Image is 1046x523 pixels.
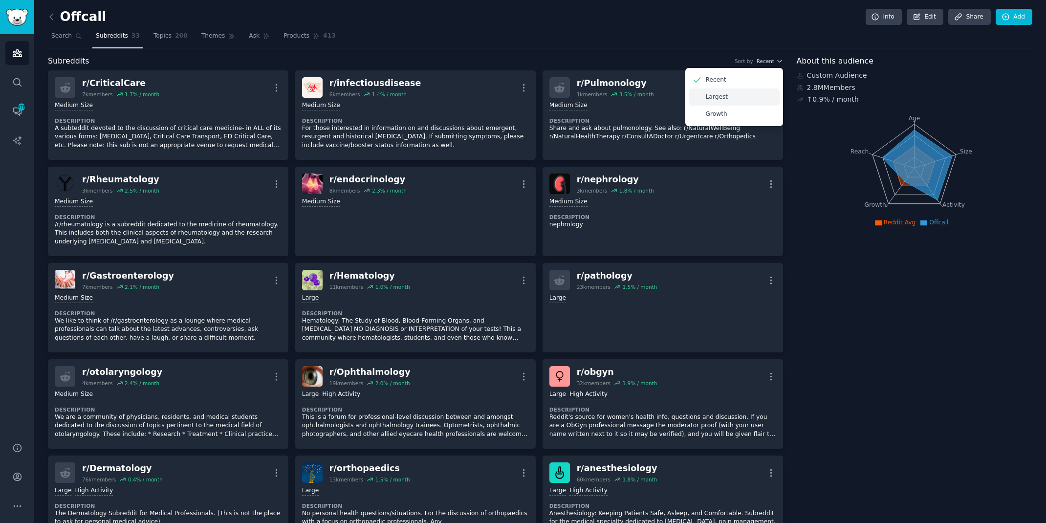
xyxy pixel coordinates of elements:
div: 19k members [329,380,363,387]
div: r/ Ophthalmology [329,366,411,378]
div: 6k members [329,91,360,98]
span: Products [283,32,309,41]
div: 8k members [329,187,360,194]
div: 0.4 % / month [128,476,163,483]
div: 23k members [577,283,610,290]
a: endocrinologyr/endocrinology8kmembers2.3% / monthMedium Size [295,167,536,256]
img: infectiousdisease [302,77,323,98]
dt: Description [302,117,529,124]
span: Topics [153,32,172,41]
div: Large [549,390,566,399]
a: r/Pulmonology1kmembers3.5% / monthMedium SizeDescriptionShare and ask about pulmonology. See also... [543,70,783,160]
img: orthopaedics [302,462,323,483]
div: Large [549,294,566,303]
p: Share and ask about pulmonology. See also: r/NaturalWellBeing r/NaturalHealthTherapy r/ConsultADo... [549,124,776,141]
div: r/ Pulmonology [577,77,654,89]
a: r/pathology23kmembers1.5% / monthLarge [543,263,783,352]
div: Sort by [735,58,753,65]
div: 2.1 % / month [125,283,159,290]
div: Medium Size [55,294,93,303]
a: Subreddits33 [92,28,143,48]
div: r/ Dermatology [82,462,163,475]
a: Rheumatologyr/Rheumatology3kmembers2.5% / monthMedium SizeDescription/r/rheumatology is a subredd... [48,167,288,256]
p: Recent [706,76,726,85]
div: 2.4 % / month [125,380,159,387]
dt: Description [549,214,776,220]
img: obgyn [549,366,570,387]
p: For those interested in information on and discussions about emergent, resurgent and historical [... [302,124,529,150]
p: Reddit's source for women's health info, questions and discussion. If you are a ObGyn professiona... [549,413,776,439]
a: Add [996,9,1032,25]
div: r/ Gastroenterology [82,270,174,282]
img: Hematology [302,270,323,290]
div: 2.0 % / month [375,380,410,387]
tspan: Activity [942,201,965,208]
a: obgynr/obgyn32kmembers1.9% / monthLargeHigh ActivityDescriptionReddit's source for women's health... [543,359,783,449]
span: Ask [249,32,260,41]
div: ↑ 0.9 % / month [807,94,859,105]
a: Share [948,9,990,25]
span: 476 [17,104,26,110]
div: Medium Size [55,197,93,207]
span: Subreddits [48,55,89,67]
div: 1.4 % / month [372,91,407,98]
div: Medium Size [55,390,93,399]
div: High Activity [322,390,360,399]
div: 2.5 % / month [125,187,159,194]
div: r/ endocrinology [329,174,407,186]
div: 76k members [82,476,116,483]
a: Hematologyr/Hematology11kmembers1.0% / monthLargeDescriptionHematology: The Study of Blood, Blood... [295,263,536,352]
div: 1.7 % / month [125,91,159,98]
img: endocrinology [302,174,323,194]
div: r/ obgyn [577,366,657,378]
a: infectiousdiseaser/infectiousdisease6kmembers1.4% / monthMedium SizeDescriptionFor those interest... [295,70,536,160]
span: 200 [175,32,188,41]
div: r/ infectiousdisease [329,77,421,89]
p: nephrology [549,220,776,229]
img: Gastroenterology [55,270,75,290]
dt: Description [302,502,529,509]
div: Medium Size [549,197,588,207]
div: r/ Hematology [329,270,410,282]
p: /r/rheumatology is a subreddit dedicated to the medicine of rheumatology. This includes both the ... [55,220,282,246]
dt: Description [302,310,529,317]
div: r/ Rheumatology [82,174,159,186]
p: We are a community of physicians, residents, and medical students dedicated to the discussion of ... [55,413,282,439]
div: Large [302,294,319,303]
div: 13k members [329,476,363,483]
span: Recent [757,58,774,65]
div: Medium Size [55,101,93,110]
div: Custom Audience [797,70,1033,81]
div: 1.5 % / month [622,283,657,290]
a: Edit [907,9,943,25]
div: 60k members [577,476,610,483]
dt: Description [302,406,529,413]
tspan: Growth [864,201,886,208]
div: Large [55,486,71,496]
div: 1.5 % / month [375,476,410,483]
span: 413 [323,32,336,41]
img: Ophthalmology [302,366,323,387]
span: Offcall [929,219,948,226]
a: r/CriticalCare7kmembers1.7% / monthMedium SizeDescriptionA subteddit devoted to the discussion of... [48,70,288,160]
a: nephrologyr/nephrology3kmembers1.8% / monthMedium SizeDescriptionnephrology [543,167,783,256]
h2: Offcall [48,9,106,25]
dt: Description [549,502,776,509]
div: 3k members [577,187,608,194]
p: A subteddit devoted to the discussion of critical care medicine- in ALL of its various forms: [ME... [55,124,282,150]
div: Large [549,486,566,496]
div: 1.8 % / month [619,187,654,194]
a: Products413 [280,28,339,48]
div: 7k members [82,283,113,290]
dt: Description [55,406,282,413]
tspan: Size [959,148,972,154]
span: Reddit Avg [884,219,916,226]
div: r/ CriticalCare [82,77,159,89]
div: 4k members [82,380,113,387]
span: Subreddits [96,32,128,41]
div: Large [302,486,319,496]
img: nephrology [549,174,570,194]
div: High Activity [569,486,608,496]
div: Large [302,390,319,399]
div: 32k members [577,380,610,387]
